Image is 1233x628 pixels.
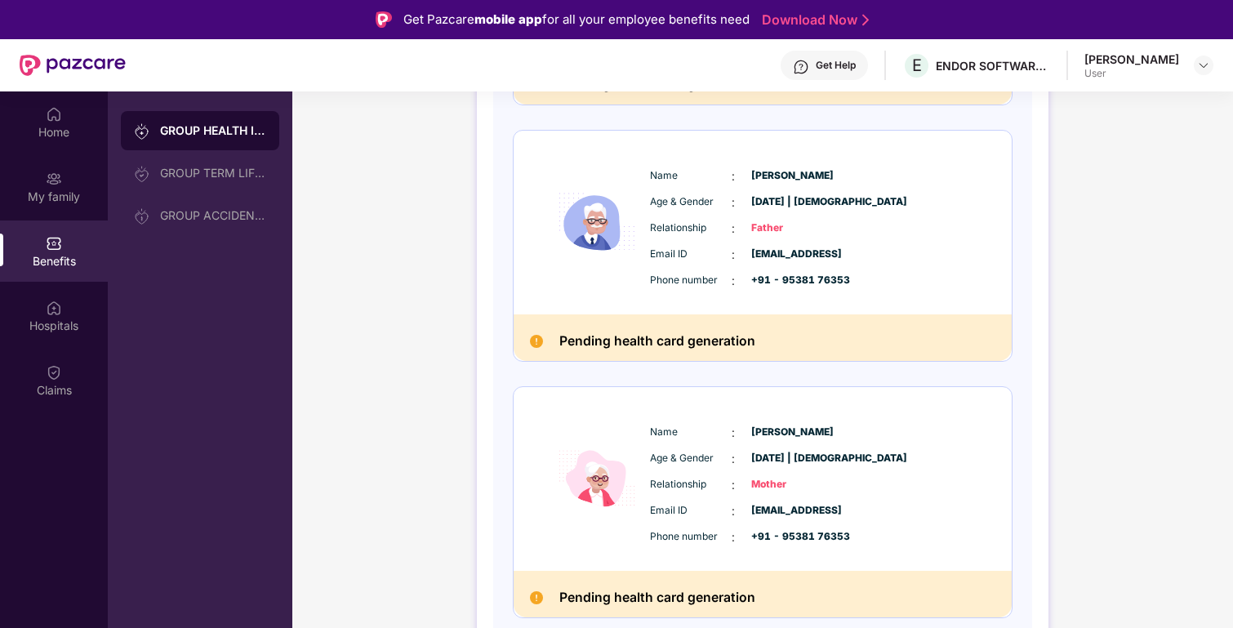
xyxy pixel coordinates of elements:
img: Pending [530,335,543,348]
span: Mother [751,477,833,492]
img: svg+xml;base64,PHN2ZyBpZD0iRHJvcGRvd24tMzJ4MzIiIHhtbG5zPSJodHRwOi8vd3d3LnczLm9yZy8yMDAwL3N2ZyIgd2... [1197,59,1210,72]
a: Download Now [762,11,864,29]
span: Relationship [650,477,732,492]
span: Phone number [650,273,732,288]
span: : [732,220,735,238]
img: icon [548,407,646,550]
span: [EMAIL_ADDRESS] [751,503,833,519]
img: svg+xml;base64,PHN2ZyBpZD0iSG9zcGl0YWxzIiB4bWxucz0iaHR0cDovL3d3dy53My5vcmcvMjAwMC9zdmciIHdpZHRoPS... [46,299,62,315]
div: User [1084,67,1179,80]
span: [PERSON_NAME] [751,425,833,440]
span: E [912,56,922,75]
div: GROUP TERM LIFE INSURANCE [160,167,266,180]
h2: Pending health card generation [559,331,755,353]
div: ENDOR SOFTWARE PRIVATE LIMITED [936,58,1050,73]
span: : [732,272,735,290]
span: Age & Gender [650,194,732,210]
img: svg+xml;base64,PHN2ZyBpZD0iQ2xhaW0iIHhtbG5zPSJodHRwOi8vd3d3LnczLm9yZy8yMDAwL3N2ZyIgd2lkdGg9IjIwIi... [46,363,62,380]
h2: Pending health card generation [559,587,755,609]
span: : [732,167,735,185]
span: [EMAIL_ADDRESS] [751,247,833,262]
span: : [732,450,735,468]
img: svg+xml;base64,PHN2ZyBpZD0iSG9tZSIgeG1sbnM9Imh0dHA6Ly93d3cudzMub3JnLzIwMDAvc3ZnIiB3aWR0aD0iMjAiIG... [46,105,62,122]
span: Email ID [650,503,732,519]
img: svg+xml;base64,PHN2ZyB3aWR0aD0iMjAiIGhlaWdodD0iMjAiIHZpZXdCb3g9IjAgMCAyMCAyMCIgZmlsbD0ibm9uZSIgeG... [46,170,62,186]
span: +91 - 95381 76353 [751,273,833,288]
strong: mobile app [474,11,542,27]
img: svg+xml;base64,PHN2ZyB3aWR0aD0iMjAiIGhlaWdodD0iMjAiIHZpZXdCb3g9IjAgMCAyMCAyMCIgZmlsbD0ibm9uZSIgeG... [134,123,150,140]
span: Father [751,220,833,236]
div: GROUP ACCIDENTAL INSURANCE [160,209,266,222]
img: Stroke [862,11,869,29]
span: Name [650,425,732,440]
span: Name [650,168,732,184]
img: svg+xml;base64,PHN2ZyB3aWR0aD0iMjAiIGhlaWdodD0iMjAiIHZpZXdCb3g9IjAgMCAyMCAyMCIgZmlsbD0ibm9uZSIgeG... [134,166,150,182]
img: Pending [530,591,543,604]
span: : [732,502,735,520]
span: [DATE] | [DEMOGRAPHIC_DATA] [751,194,833,210]
img: New Pazcare Logo [20,55,126,76]
span: Phone number [650,529,732,545]
img: icon [548,150,646,294]
span: +91 - 95381 76353 [751,529,833,545]
span: : [732,476,735,494]
span: : [732,528,735,546]
div: Get Pazcare for all your employee benefits need [403,10,750,29]
div: GROUP HEALTH INSURANCE [160,122,266,139]
span: : [732,424,735,442]
span: Email ID [650,247,732,262]
div: [PERSON_NAME] [1084,51,1179,67]
span: [DATE] | [DEMOGRAPHIC_DATA] [751,451,833,466]
span: Age & Gender [650,451,732,466]
span: : [732,194,735,212]
span: Relationship [650,220,732,236]
img: svg+xml;base64,PHN2ZyBpZD0iSGVscC0zMngzMiIgeG1sbnM9Imh0dHA6Ly93d3cudzMub3JnLzIwMDAvc3ZnIiB3aWR0aD... [793,59,809,75]
img: Logo [376,11,392,28]
span: : [732,246,735,264]
img: svg+xml;base64,PHN2ZyBpZD0iQmVuZWZpdHMiIHhtbG5zPSJodHRwOi8vd3d3LnczLm9yZy8yMDAwL3N2ZyIgd2lkdGg9Ij... [46,234,62,251]
span: [PERSON_NAME] [751,168,833,184]
img: svg+xml;base64,PHN2ZyB3aWR0aD0iMjAiIGhlaWdodD0iMjAiIHZpZXdCb3g9IjAgMCAyMCAyMCIgZmlsbD0ibm9uZSIgeG... [134,208,150,225]
div: Get Help [816,59,856,72]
